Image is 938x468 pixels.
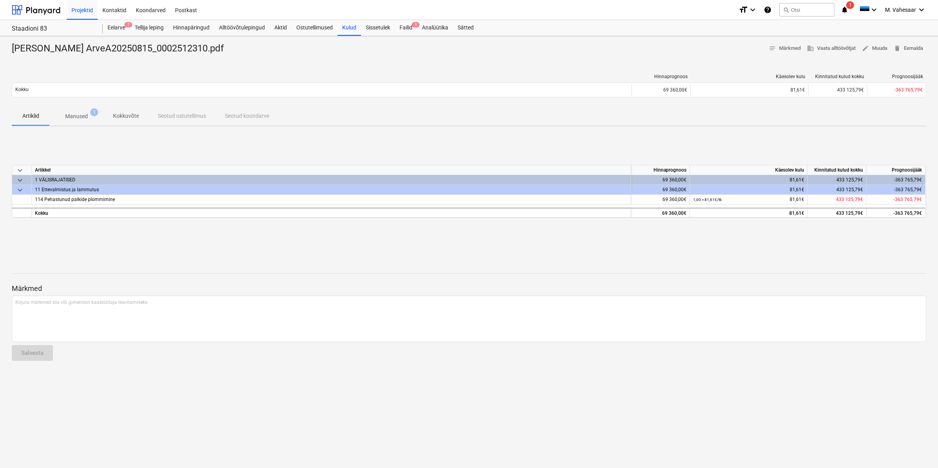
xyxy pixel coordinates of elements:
[635,74,688,79] div: Hinnaprognoos
[90,108,98,116] span: 1
[15,166,25,175] span: keyboard_arrow_down
[867,208,925,218] div: -363 765,79€
[453,20,478,36] a: Sätted
[12,25,93,33] div: Staadioni 83
[338,20,361,36] a: Kulud
[168,20,214,36] a: Hinnapäringud
[694,74,805,79] div: Käesolev kulu
[631,84,690,96] div: 69 360,00€
[395,20,417,36] div: Failid
[693,185,804,195] div: 81,61€
[693,175,804,185] div: 81,61€
[836,197,863,202] span: 433 125,79€
[862,44,887,53] span: Muuda
[869,5,879,15] i: keyboard_arrow_down
[103,20,130,36] a: Eelarve7
[739,5,748,15] i: format_size
[292,20,338,36] a: Ostutellimused
[631,165,690,175] div: Hinnaprognoos
[113,112,139,120] p: Kokkuvõte
[804,42,859,55] button: Vaata alltöövõtjat
[808,84,867,96] div: 433 125,79€
[124,22,132,27] span: 7
[894,45,901,52] span: delete
[693,208,804,218] div: 81,61€
[12,42,230,55] div: [PERSON_NAME] ArveA20250815_0002512310.pdf
[808,185,867,195] div: 433 125,79€
[631,175,690,185] div: 69 360,00€
[766,42,804,55] button: Märkmed
[870,74,923,79] div: Prognoosijääk
[130,20,168,36] a: Tellija leping
[846,1,854,9] span: 1
[412,22,420,27] span: 1
[631,195,690,205] div: 69 360,00€
[690,165,808,175] div: Käesolev kulu
[35,197,115,202] span: 114 Pehastunud palkide plommimine
[32,208,631,218] div: Kokku
[894,87,923,93] span: -363 765,79€
[32,165,631,175] div: Artikkel
[862,45,869,52] span: edit
[807,44,856,53] span: Vaata alltöövõtjat
[769,45,776,52] span: notes
[693,197,722,202] small: 1,00 × 81,61€ / tk
[885,7,916,13] span: M. Vahesaar
[21,112,40,120] p: Artiklid
[361,20,395,36] a: Sissetulek
[917,5,926,15] i: keyboard_arrow_down
[417,20,453,36] a: Analüütika
[693,195,804,205] div: 81,61€
[694,87,805,93] div: 81,61€
[15,185,25,195] span: keyboard_arrow_down
[807,45,814,52] span: business
[841,5,849,15] i: notifications
[15,175,25,185] span: keyboard_arrow_down
[270,20,292,36] a: Aktid
[748,5,757,15] i: keyboard_arrow_down
[214,20,270,36] a: Alltöövõtulepingud
[631,208,690,218] div: 69 360,00€
[779,3,834,16] button: Otsi
[12,284,926,293] p: Märkmed
[103,20,130,36] div: Eelarve
[65,112,88,121] p: Manused
[395,20,417,36] a: Failid1
[35,175,628,185] div: 1 VÄLISRAJATISED
[867,185,925,195] div: -363 765,79€
[867,175,925,185] div: -363 765,79€
[808,208,867,218] div: 433 125,79€
[812,74,864,79] div: Kinnitatud kulud kokku
[769,44,801,53] span: Märkmed
[35,185,628,194] div: 11 Ettevalmistus ja lammutus
[764,5,772,15] i: Abikeskus
[15,86,29,93] p: Kokku
[859,42,891,55] button: Muuda
[808,165,867,175] div: Kinnitatud kulud kokku
[867,165,925,175] div: Prognoosijääk
[783,7,789,13] span: search
[631,185,690,195] div: 69 360,00€
[891,42,926,55] button: Eemalda
[808,175,867,185] div: 433 125,79€
[894,44,923,53] span: Eemalda
[893,197,922,202] span: -363 765,79€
